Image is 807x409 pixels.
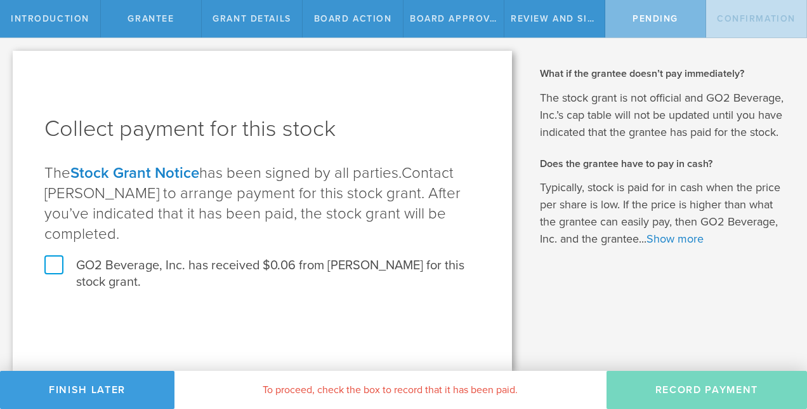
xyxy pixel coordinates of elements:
[410,13,502,24] span: Board Approval
[511,13,602,24] span: Review and Sign
[717,13,796,24] span: Confirmation
[128,13,174,24] span: Grantee
[263,384,518,396] span: To proceed, check the box to record that it has been paid.
[44,163,480,245] p: The has been signed by all parties.
[646,232,704,246] a: Show more
[213,13,291,24] span: Grant Details
[540,157,788,171] h2: Does the grantee have to pay in cash?
[11,13,89,24] span: Introduction
[607,371,807,409] button: Record Payment
[540,179,788,248] p: Typically, stock is paid for in cash when the price per share is low. If the price is higher than...
[44,114,480,144] h1: Collect payment for this stock
[314,13,392,24] span: Board Action
[633,13,678,24] span: Pending
[70,164,199,182] a: Stock Grant Notice
[44,257,480,290] label: GO2 Beverage, Inc. has received $0.06 from [PERSON_NAME] for this stock grant.
[540,90,788,141] p: The stock grant is not official and GO2 Beverage, Inc.’s cap table will not be updated until you ...
[540,67,788,81] h2: What if the grantee doesn’t pay immediately?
